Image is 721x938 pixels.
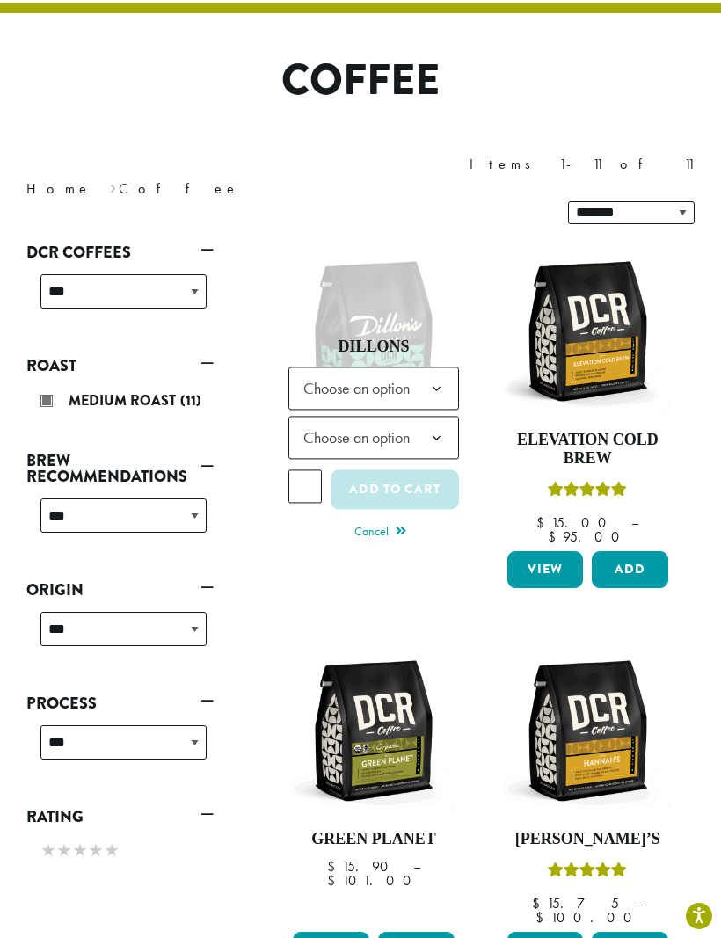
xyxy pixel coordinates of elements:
img: DCR-12oz-FTO-Green-Planet-Stock-scaled.png [288,646,458,816]
bdi: 15.75 [532,894,619,913]
a: DCR Coffees [26,237,214,267]
img: DCR-12oz-Elevation-Cold-Brew-Stock-scaled.png [503,246,673,416]
span: $ [548,527,563,546]
a: Roast [26,351,214,381]
span: – [636,894,643,913]
bdi: 15.00 [536,513,615,532]
a: Cancel [354,521,406,546]
span: ★ [72,838,88,863]
div: Items 1-11 of 11 [470,154,695,175]
a: [PERSON_NAME]’sRated 5.00 out of 5 [503,646,673,925]
bdi: 15.90 [327,857,397,876]
span: $ [532,894,547,913]
a: View [507,551,584,588]
span: ★ [88,838,104,863]
a: Elevation Cold BrewRated 5.00 out of 5 [503,246,673,544]
bdi: 100.00 [535,908,640,927]
h4: Elevation Cold Brew [503,431,673,469]
span: – [631,513,638,532]
nav: Breadcrumb [26,178,334,200]
img: DCR-12oz-Hannahs-Stock-scaled.png [503,646,673,816]
a: Origin [26,575,214,605]
h4: Green Planet [288,830,458,849]
div: Brew Recommendations [26,491,214,554]
a: Rating [26,802,214,832]
span: ★ [40,838,56,863]
span: $ [327,857,342,876]
bdi: 101.00 [327,871,419,890]
div: Rating [26,832,214,872]
div: Origin [26,605,214,667]
span: $ [327,871,342,890]
input: Product quantity [288,470,322,504]
a: Green Planet [288,646,458,925]
span: $ [536,513,551,532]
span: $ [535,908,550,927]
bdi: 95.00 [548,527,628,546]
span: ★ [104,838,120,863]
span: Choose an option [296,421,427,455]
span: Choose an option [296,372,427,406]
a: Process [26,688,214,718]
div: DCR Coffees [26,267,214,330]
a: Home [26,179,91,198]
button: Add to cart [331,470,459,510]
div: Rated 5.00 out of 5 [548,479,627,505]
a: Rated 5.00 out of 5 [288,246,458,602]
span: Choose an option [288,367,458,411]
a: Brew Recommendations [26,446,214,491]
span: (11) [180,390,201,411]
div: Rated 5.00 out of 5 [548,860,627,886]
span: ★ [56,838,72,863]
span: Choose an option [288,417,458,460]
div: Roast [26,381,214,425]
h4: [PERSON_NAME]’s [503,830,673,849]
h1: Coffee [13,55,708,106]
button: Add [592,551,668,588]
span: Medium Roast [69,390,180,411]
h4: Dillons [288,338,458,357]
span: – [413,857,420,876]
div: Process [26,718,214,781]
span: › [110,172,116,200]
